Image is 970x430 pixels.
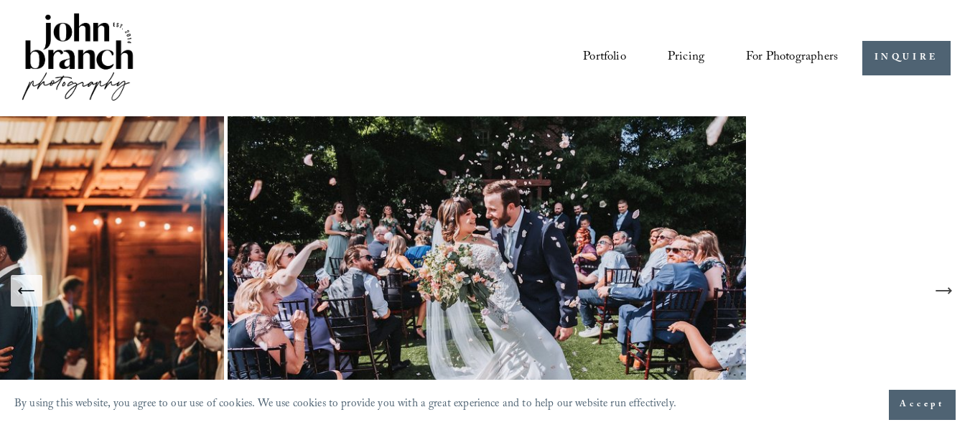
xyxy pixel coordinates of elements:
button: Next Slide [928,275,959,307]
button: Previous Slide [11,275,42,307]
a: Portfolio [583,45,626,71]
a: Pricing [668,45,704,71]
img: John Branch IV Photography [19,10,136,107]
a: folder dropdown [746,45,838,71]
span: Accept [900,398,945,412]
p: By using this website, you agree to our use of cookies. We use cookies to provide you with a grea... [14,394,676,416]
button: Accept [889,390,956,420]
a: INQUIRE [862,41,951,76]
span: For Photographers [746,46,838,70]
